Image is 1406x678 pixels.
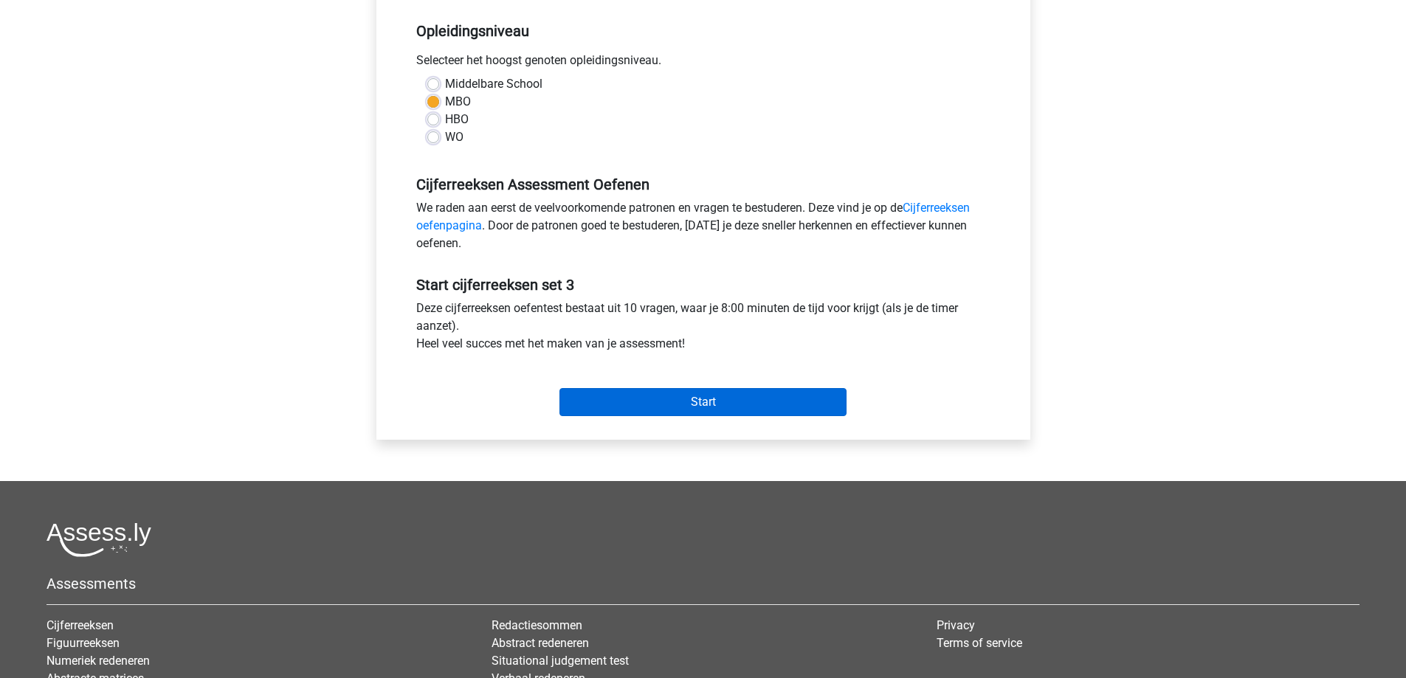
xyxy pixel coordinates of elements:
a: Abstract redeneren [492,636,589,650]
a: Cijferreeksen [46,618,114,632]
a: Redactiesommen [492,618,582,632]
div: We raden aan eerst de veelvoorkomende patronen en vragen te bestuderen. Deze vind je op de . Door... [405,199,1002,258]
h5: Start cijferreeksen set 3 [416,276,990,294]
label: HBO [445,111,469,128]
h5: Cijferreeksen Assessment Oefenen [416,176,990,193]
label: MBO [445,93,471,111]
div: Selecteer het hoogst genoten opleidingsniveau. [405,52,1002,75]
input: Start [559,388,847,416]
a: Figuurreeksen [46,636,120,650]
a: Situational judgement test [492,654,629,668]
h5: Opleidingsniveau [416,16,990,46]
label: Middelbare School [445,75,542,93]
a: Terms of service [937,636,1022,650]
h5: Assessments [46,575,1360,592]
label: WO [445,128,464,146]
img: Assessly logo [46,522,151,557]
a: Privacy [937,618,975,632]
div: Deze cijferreeksen oefentest bestaat uit 10 vragen, waar je 8:00 minuten de tijd voor krijgt (als... [405,300,1002,359]
a: Numeriek redeneren [46,654,150,668]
